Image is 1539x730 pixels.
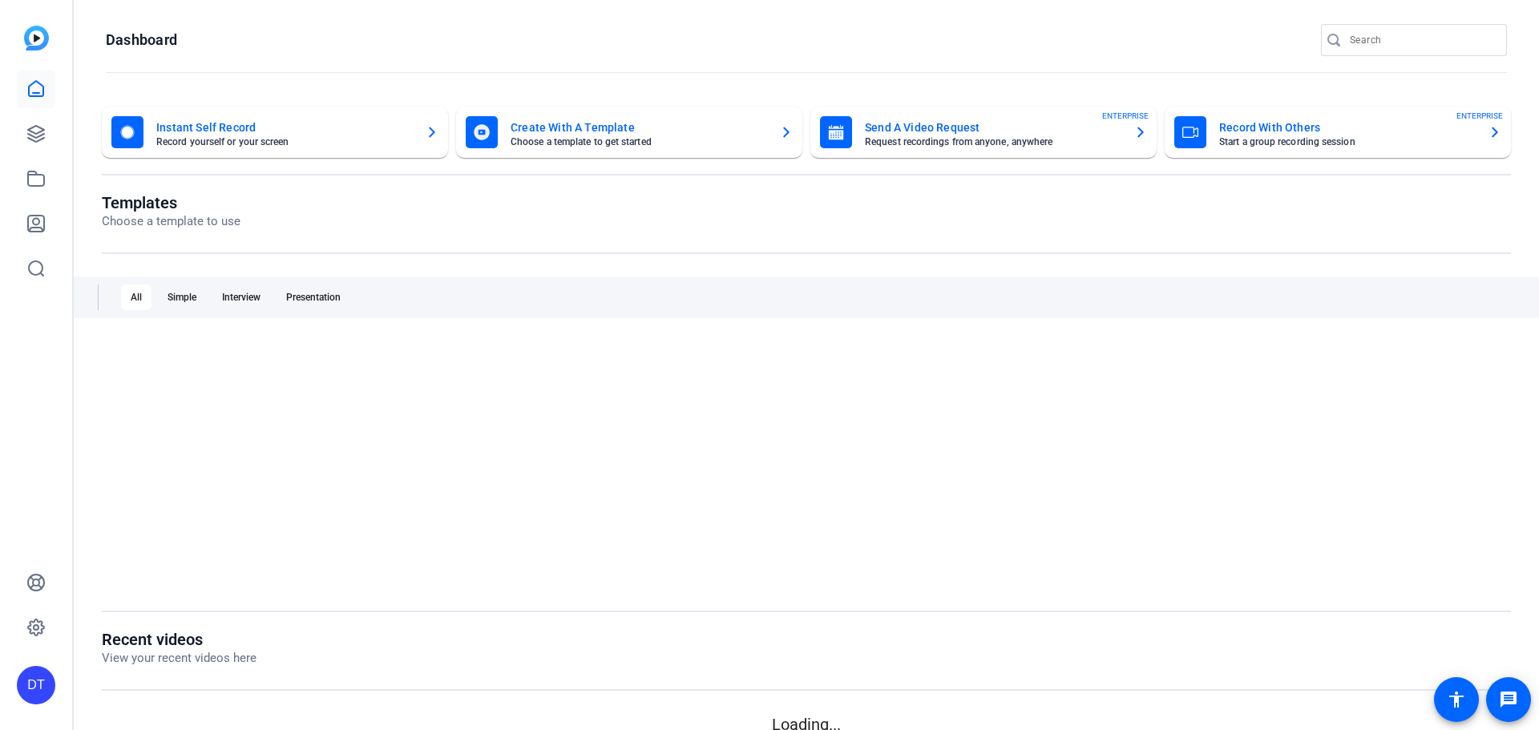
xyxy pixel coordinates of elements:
mat-icon: accessibility [1447,690,1466,709]
mat-icon: message [1499,690,1518,709]
mat-card-subtitle: Start a group recording session [1219,137,1476,147]
input: Search [1350,30,1494,50]
mat-card-title: Instant Self Record [156,118,413,137]
p: Choose a template to use [102,212,240,231]
button: Record With OthersStart a group recording sessionENTERPRISE [1165,107,1511,158]
mat-card-title: Record With Others [1219,118,1476,137]
div: Simple [158,284,206,310]
div: Interview [212,284,270,310]
span: ENTERPRISE [1102,110,1149,122]
h1: Templates [102,193,240,212]
button: Instant Self RecordRecord yourself or your screen [102,107,448,158]
mat-card-subtitle: Choose a template to get started [511,137,767,147]
h1: Dashboard [106,30,177,50]
button: Create With A TemplateChoose a template to get started [456,107,802,158]
p: View your recent videos here [102,649,256,667]
img: blue-gradient.svg [24,26,49,50]
mat-card-title: Create With A Template [511,118,767,137]
mat-card-subtitle: Request recordings from anyone, anywhere [865,137,1121,147]
div: Presentation [277,284,350,310]
span: ENTERPRISE [1456,110,1503,122]
div: DT [17,666,55,704]
mat-card-subtitle: Record yourself or your screen [156,137,413,147]
button: Send A Video RequestRequest recordings from anyone, anywhereENTERPRISE [810,107,1157,158]
h1: Recent videos [102,630,256,649]
mat-card-title: Send A Video Request [865,118,1121,137]
div: All [121,284,151,310]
